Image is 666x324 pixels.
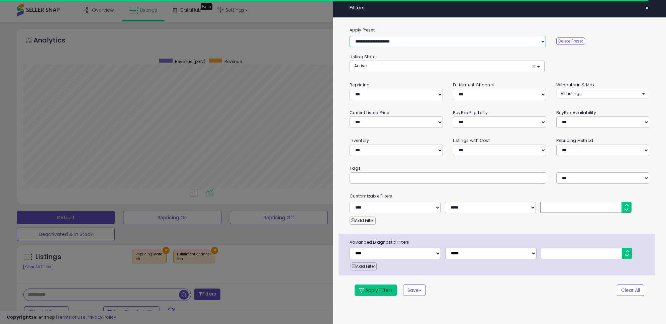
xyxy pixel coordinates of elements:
span: Active [354,63,367,69]
label: Apply Preset: [345,26,654,34]
small: BuyBox Eligibility [453,110,488,115]
small: Inventory [350,138,369,143]
button: Add Filter [351,262,376,270]
small: Tags [345,165,654,172]
small: Repricing [350,82,370,88]
small: BuyBox Availability [556,110,596,115]
button: Add Filter [350,217,375,225]
small: Listings with Cost [453,138,490,143]
span: × [645,3,649,13]
button: Delete Preset [556,37,585,45]
h4: Filters [350,5,649,11]
span: × [532,63,536,70]
small: Without Min & Max [556,82,595,88]
small: Listing State [350,54,375,60]
span: Advanced Diagnostic Filters [345,239,655,246]
button: All Listings [556,89,650,98]
small: Customizable Filters [345,192,654,200]
span: All Listings [561,91,582,96]
small: Fulfillment Channel [453,82,494,88]
button: Clear All [617,285,644,296]
small: Repricing Method [556,138,593,143]
button: Save [403,285,426,296]
small: Current Listed Price [350,110,389,115]
button: Active × [350,61,544,72]
button: × [642,3,652,13]
button: Apply Filters [355,285,397,296]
